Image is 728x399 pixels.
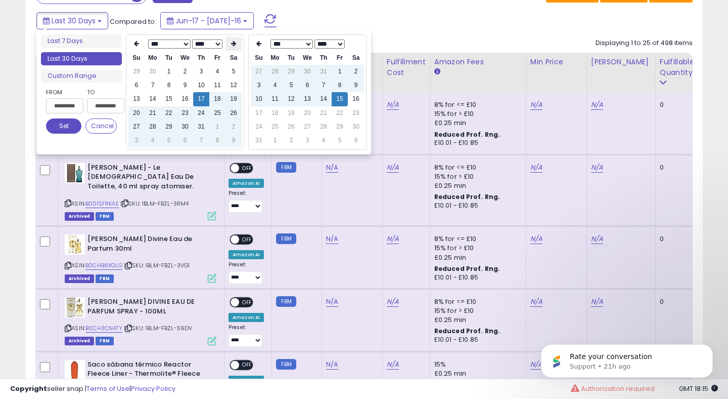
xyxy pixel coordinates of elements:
small: FBM [276,359,296,370]
td: 28 [315,120,332,134]
span: OFF [239,164,255,172]
label: To [87,87,117,97]
span: Jun-17 - [DATE]-16 [175,16,241,26]
a: N/A [387,234,399,244]
div: seller snap | | [10,384,175,394]
div: Min Price [530,57,582,67]
div: Fulfillable Quantity [660,57,695,78]
div: £10.01 - £10.85 [434,273,518,282]
td: 3 [251,78,267,92]
label: From [46,87,81,97]
img: 41Al+BMJzeL._SL40_.jpg [65,234,85,255]
td: 14 [145,92,161,106]
td: 29 [283,65,299,78]
td: 17 [251,106,267,120]
li: Custom Range [41,69,122,83]
th: Fr [209,51,225,65]
span: | SKU: 1BLM-FBZL-3VG1 [124,261,190,269]
td: 2 [225,120,242,134]
div: £10.01 - £10.85 [434,202,518,210]
div: Amazon AI [229,250,264,259]
img: 31Lls98nS1L._SL40_.jpg [65,163,85,183]
div: 0 [660,163,691,172]
div: £10.01 - £10.85 [434,336,518,344]
button: Set [46,118,81,134]
td: 4 [209,65,225,78]
div: 15% for > £10 [434,244,518,253]
a: N/A [387,360,399,370]
td: 7 [193,134,209,147]
div: Fulfillment Cost [387,57,426,78]
div: 0 [660,297,691,306]
td: 4 [145,134,161,147]
td: 6 [299,78,315,92]
td: 3 [193,65,209,78]
td: 25 [209,106,225,120]
td: 18 [267,106,283,120]
td: 30 [348,120,364,134]
div: ASIN: [65,234,216,282]
span: FBM [96,212,114,221]
th: We [299,51,315,65]
span: OFF [239,298,255,307]
td: 21 [315,106,332,120]
a: N/A [530,297,542,307]
td: 3 [299,134,315,147]
td: 5 [161,134,177,147]
div: 8% for <= £10 [434,163,518,172]
div: Preset: [229,261,264,284]
td: 4 [315,134,332,147]
td: 31 [315,65,332,78]
td: 26 [225,106,242,120]
div: Cost (Exc. VAT) [326,57,378,78]
a: N/A [326,163,338,173]
th: Th [193,51,209,65]
td: 24 [251,120,267,134]
div: ASIN: [65,297,216,344]
th: Th [315,51,332,65]
td: 15 [332,92,348,106]
td: 16 [177,92,193,106]
td: 2 [177,65,193,78]
td: 20 [128,106,145,120]
td: 1 [161,65,177,78]
div: Amazon AI [229,313,264,322]
td: 24 [193,106,209,120]
th: Tu [161,51,177,65]
th: Tu [283,51,299,65]
td: 27 [251,65,267,78]
th: Su [128,51,145,65]
b: Reduced Prof. Rng. [434,264,500,273]
td: 5 [332,134,348,147]
b: [PERSON_NAME] - Le [DEMOGRAPHIC_DATA] Eau De Toilette, 40 ml spray atomiser. [87,163,210,194]
td: 7 [315,78,332,92]
div: £0.25 min [434,253,518,262]
div: 0 [660,234,691,244]
a: N/A [326,234,338,244]
td: 28 [267,65,283,78]
a: Terms of Use [86,384,129,393]
div: 15% for > £10 [434,172,518,181]
a: N/A [387,297,399,307]
th: Fr [332,51,348,65]
button: Cancel [85,118,117,134]
a: N/A [326,297,338,307]
div: 8% for <= £10 [434,297,518,306]
div: Amazon Fees [434,57,522,67]
td: 11 [267,92,283,106]
span: OFF [239,235,255,244]
td: 31 [251,134,267,147]
td: 11 [209,78,225,92]
strong: Copyright [10,384,47,393]
a: N/A [591,163,603,173]
td: 2 [348,65,364,78]
img: 413rhi7FsyL._SL40_.jpg [65,297,85,317]
td: 29 [128,65,145,78]
td: 18 [209,92,225,106]
th: We [177,51,193,65]
td: 1 [332,65,348,78]
span: Listings that have been deleted from Seller Central [65,337,94,345]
